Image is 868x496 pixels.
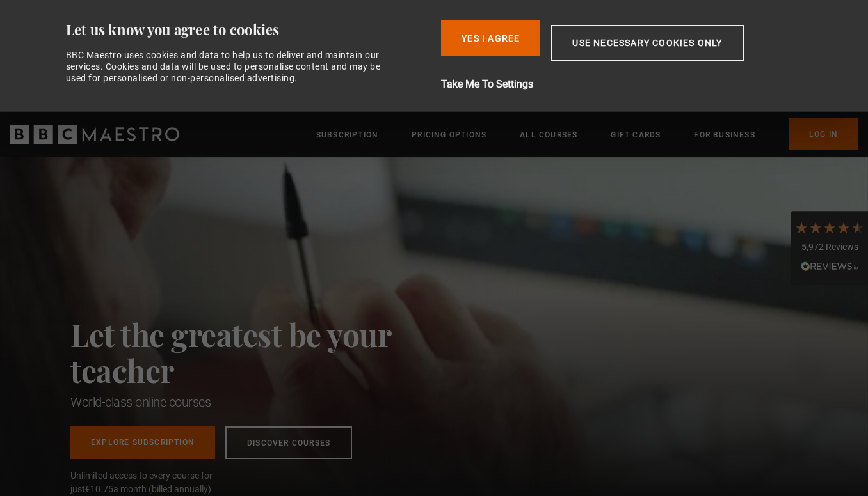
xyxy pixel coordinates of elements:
[316,118,858,150] nav: Primary
[441,20,540,56] button: Yes I Agree
[70,426,215,459] a: Explore Subscription
[694,128,755,141] a: For business
[794,241,865,254] div: 5,972 Reviews
[412,128,486,141] a: Pricing Options
[70,316,448,388] h2: Let the greatest be your teacher
[225,426,352,459] a: Discover Courses
[70,393,448,411] h1: World-class online courses
[801,261,858,270] img: REVIEWS.io
[66,49,395,84] div: BBC Maestro uses cookies and data to help us to deliver and maintain our services. Cookies and da...
[520,128,577,141] a: All Courses
[316,128,378,141] a: Subscription
[66,20,431,39] div: Let us know you agree to cookies
[551,25,744,61] button: Use necessary cookies only
[441,77,812,92] button: Take Me To Settings
[10,125,179,144] svg: BBC Maestro
[789,118,858,150] a: Log In
[794,221,865,235] div: 4.7 Stars
[611,128,661,141] a: Gift Cards
[794,260,865,275] div: Read All Reviews
[791,211,868,285] div: 5,972 ReviewsRead All Reviews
